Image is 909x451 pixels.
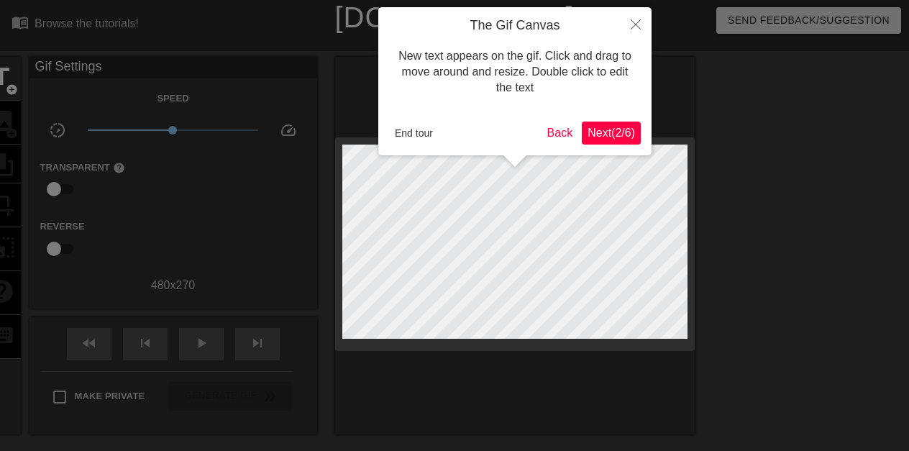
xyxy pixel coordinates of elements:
button: Back [542,122,579,145]
button: Next [582,122,641,145]
div: New text appears on the gif. Click and drag to move around and resize. Double click to edit the text [389,34,641,111]
span: Next ( 2 / 6 ) [588,127,635,139]
h4: The Gif Canvas [389,18,641,34]
button: Close [620,7,652,40]
button: End tour [389,122,439,144]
